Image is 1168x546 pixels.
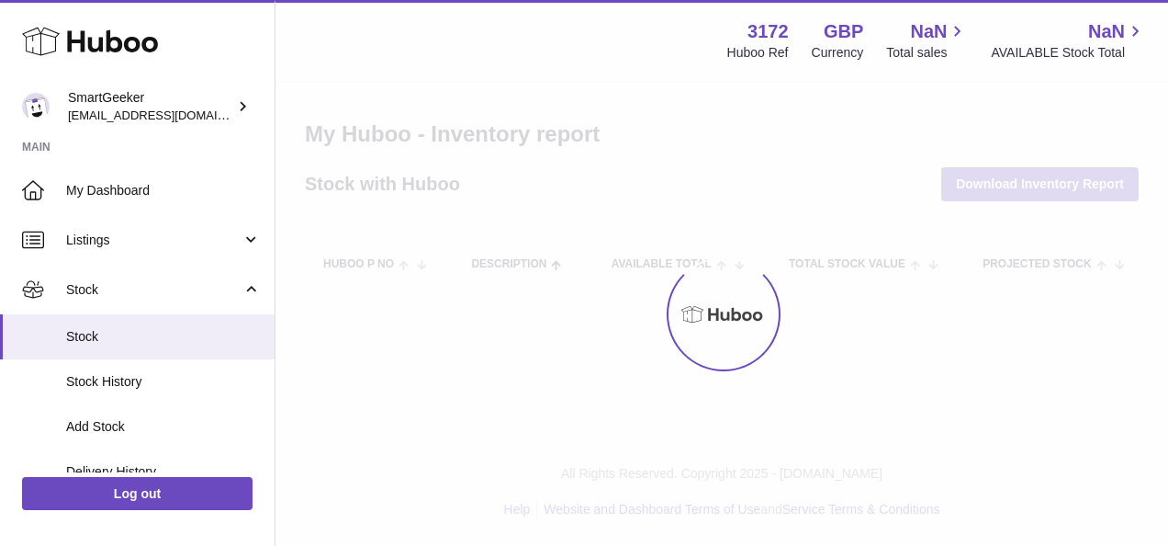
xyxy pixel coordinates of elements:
[66,232,241,249] span: Listings
[991,19,1146,62] a: NaN AVAILABLE Stock Total
[886,44,968,62] span: Total sales
[22,93,50,120] img: internalAdmin-3172@internal.huboo.com
[66,328,261,346] span: Stock
[68,108,270,122] span: [EMAIL_ADDRESS][DOMAIN_NAME]
[66,182,261,199] span: My Dashboard
[68,89,233,124] div: SmartGeeker
[66,418,261,436] span: Add Stock
[812,44,864,62] div: Currency
[66,463,261,481] span: Delivery History
[824,19,863,44] strong: GBP
[747,19,789,44] strong: 3172
[66,281,241,299] span: Stock
[991,44,1146,62] span: AVAILABLE Stock Total
[886,19,968,62] a: NaN Total sales
[910,19,947,44] span: NaN
[66,373,261,391] span: Stock History
[1088,19,1125,44] span: NaN
[727,44,789,62] div: Huboo Ref
[22,477,253,510] a: Log out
